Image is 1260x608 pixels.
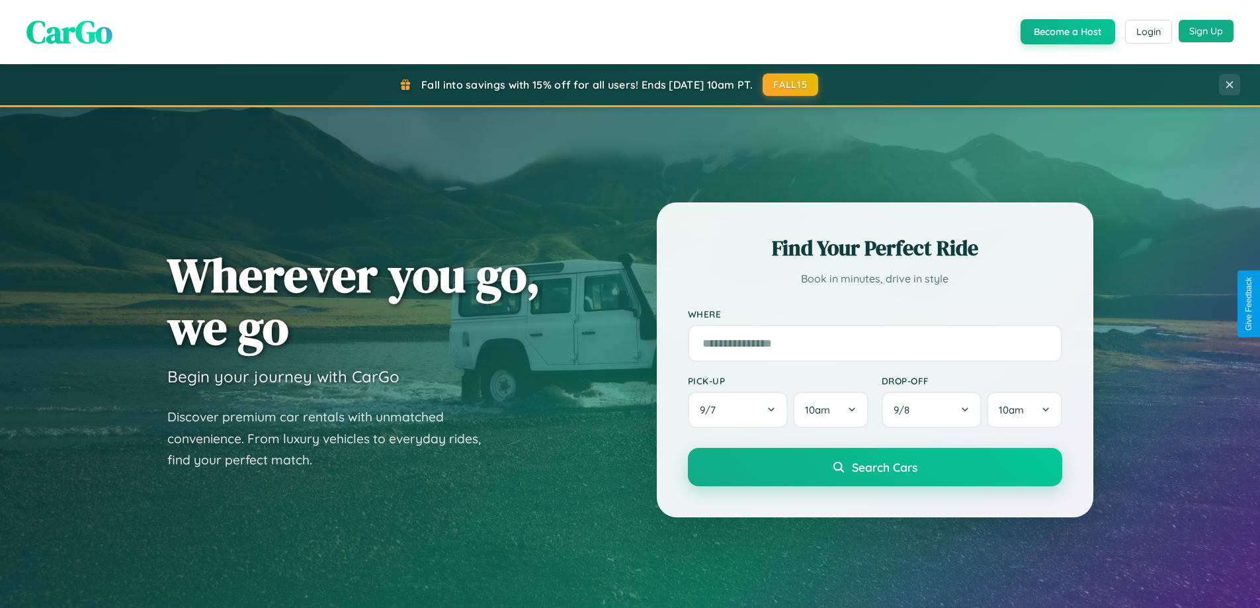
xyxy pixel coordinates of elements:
span: 10am [999,404,1024,416]
p: Book in minutes, drive in style [688,269,1062,288]
button: 10am [987,392,1062,428]
button: Login [1125,20,1172,44]
button: Become a Host [1021,19,1115,44]
button: 9/8 [882,392,982,428]
span: Fall into savings with 15% off for all users! Ends [DATE] 10am PT. [421,78,753,91]
button: Search Cars [688,448,1062,486]
span: 9 / 7 [700,404,722,416]
h2: Find Your Perfect Ride [688,234,1062,263]
h1: Wherever you go, we go [167,249,540,353]
h3: Begin your journey with CarGo [167,367,399,386]
span: 10am [805,404,830,416]
label: Drop-off [882,375,1062,386]
label: Where [688,308,1062,320]
div: Give Feedback [1244,277,1253,331]
button: 9/7 [688,392,788,428]
button: Sign Up [1179,20,1234,42]
label: Pick-up [688,375,868,386]
button: 10am [793,392,868,428]
span: Search Cars [852,460,917,474]
span: CarGo [26,10,112,54]
span: 9 / 8 [894,404,916,416]
p: Discover premium car rentals with unmatched convenience. From luxury vehicles to everyday rides, ... [167,406,498,471]
button: FALL15 [763,73,818,96]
